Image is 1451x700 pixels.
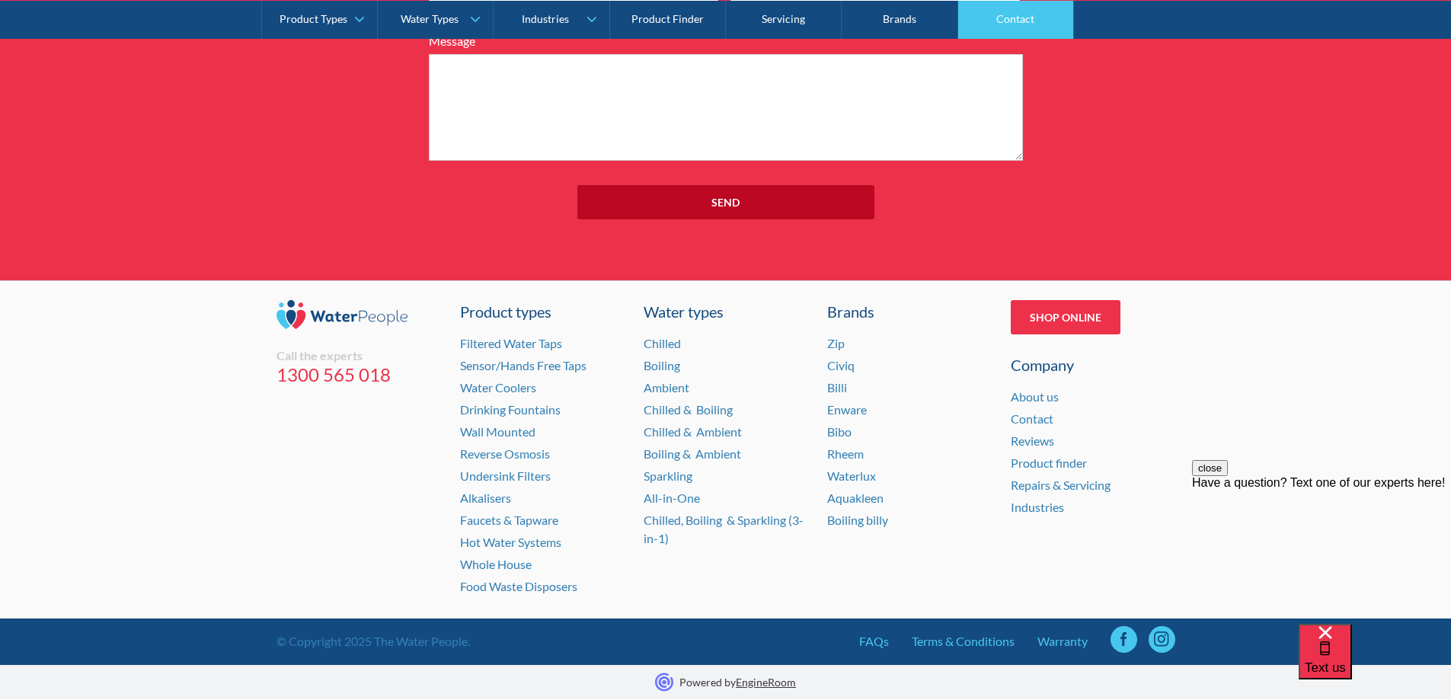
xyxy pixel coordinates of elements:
[644,491,700,505] a: All-in-One
[644,358,680,372] a: Boiling
[429,32,1023,50] label: Message
[1011,353,1175,376] div: Company
[276,632,470,650] div: © Copyright 2025 The Water People.
[1011,478,1111,492] a: Repairs & Servicing
[280,12,347,25] div: Product Types
[460,557,532,571] a: Whole House
[827,446,864,461] a: Rheem
[827,468,876,483] a: Waterlux
[522,12,569,25] div: Industries
[577,185,874,219] input: Send
[644,380,689,395] a: Ambient
[1011,411,1053,426] a: Contact
[1011,433,1054,448] a: Reviews
[859,632,889,650] a: FAQs
[460,402,561,417] a: Drinking Fountains
[827,402,867,417] a: Enware
[644,402,733,417] a: Chilled & Boiling
[644,300,808,323] a: Water types
[460,380,536,395] a: Water Coolers
[460,513,558,527] a: Faucets & Tapware
[827,380,847,395] a: Billi
[827,300,992,323] div: Brands
[1011,389,1059,404] a: About us
[460,424,535,439] a: Wall Mounted
[401,12,459,25] div: Water Types
[827,513,888,527] a: Boiling billy
[644,424,742,439] a: Chilled & Ambient
[1037,632,1088,650] a: Warranty
[644,446,741,461] a: Boiling & Ambient
[644,513,804,545] a: Chilled, Boiling & Sparkling (3-in-1)
[736,676,796,689] a: EngineRoom
[276,363,441,386] a: 1300 565 018
[460,300,625,323] a: Product types
[1011,455,1087,470] a: Product finder
[827,358,855,372] a: Civiq
[644,336,681,350] a: Chilled
[460,491,511,505] a: Alkalisers
[1011,500,1064,514] a: Industries
[460,468,551,483] a: Undersink Filters
[1299,624,1451,700] iframe: podium webchat widget bubble
[460,336,562,350] a: Filtered Water Taps
[827,491,884,505] a: Aquakleen
[827,336,845,350] a: Zip
[827,424,852,439] a: Bibo
[679,674,796,690] p: Powered by
[460,446,550,461] a: Reverse Osmosis
[912,632,1015,650] a: Terms & Conditions
[644,468,692,483] a: Sparkling
[1192,460,1451,643] iframe: podium webchat widget prompt
[460,535,561,549] a: Hot Water Systems
[460,579,577,593] a: Food Waste Disposers
[460,358,586,372] a: Sensor/Hands Free Taps
[276,348,441,363] div: Call the experts
[1011,300,1120,334] a: Shop Online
